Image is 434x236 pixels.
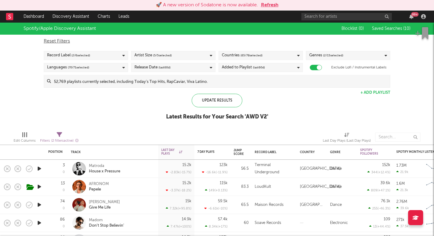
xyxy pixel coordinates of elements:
[159,64,171,71] span: (last 60 d)
[396,164,407,168] div: 1.73M
[360,148,381,156] div: Spotify Followers
[24,25,96,32] div: Spotify/Apple Discovery Assistant
[367,188,390,192] div: 809 ( +47.1 % )
[205,188,228,192] div: 149 ( +0.13 % )
[300,150,321,154] div: Country
[44,38,390,45] div: Reset Filters
[47,52,90,59] div: Record Label
[234,219,249,227] div: 60
[218,199,228,203] div: 59.5k
[330,165,342,172] div: Dance
[89,187,109,192] div: Pepele
[330,219,348,227] div: Electronic
[63,189,65,192] div: 0
[134,52,172,59] div: Artist Size
[234,149,244,156] div: Jump Score
[202,170,228,174] div: -16.6k ( -11.9 % )
[300,183,341,190] div: [GEOGRAPHIC_DATA]
[396,200,407,204] div: 2.76M
[234,183,249,190] div: 83.3
[323,137,371,144] div: Last Day Plays (Last Day Plays)
[89,181,109,192] a: AFRONOMPepele
[89,200,120,205] div: [PERSON_NAME]
[380,181,390,185] div: 39.6k
[192,94,242,107] div: Update Results
[300,165,341,172] div: [GEOGRAPHIC_DATA]
[182,217,191,221] div: 14.9k
[61,181,65,185] div: 13
[241,52,263,59] span: ( 65 / 78 selected)
[68,64,89,71] span: ( 70 / 71 selected)
[89,218,124,228] a: MadomDon't Stop Believin'
[255,162,294,176] div: Terminal Underground
[255,150,291,154] div: Record Label
[63,163,65,167] div: 3
[40,130,79,147] div: Filters(2 filters active)
[360,91,390,95] button: + Add Playlist
[166,206,191,210] div: 7.32k ( +95.8 % )
[185,199,191,203] div: 15k
[396,224,408,228] div: 37.5k
[166,113,268,121] div: Latest Results for Your Search ' AWD V2 '
[382,163,390,167] div: 152k
[63,207,65,210] div: 0
[218,217,228,221] div: 57.4k
[14,137,36,144] div: Edit Columns
[51,75,390,87] input: 52,769 playlists currently selected, including Today’s Top Hits, RapCaviar, Viva Latino.
[368,206,390,210] div: 255 ( -46.3 % )
[197,150,219,154] div: 7 Day Plays
[396,170,408,174] div: 21.9k
[93,11,114,23] a: Charts
[255,183,271,190] div: LoudKult
[255,219,281,227] div: Soave Records
[153,52,172,59] span: ( 5 / 5 selected)
[330,183,342,190] div: Dance
[182,163,191,167] div: 15.2k
[71,52,90,59] span: ( 2 / 6 selected)
[89,223,124,228] div: Don't Stop Believin'
[411,12,419,17] div: 99 +
[220,181,228,185] div: 115k
[301,13,392,20] input: Search for artists
[63,225,65,228] div: 0
[134,64,171,71] div: Release Date
[253,64,265,71] span: (last 60 d)
[114,11,134,23] a: Leads
[341,27,364,31] span: Blocklist
[367,170,390,174] div: 344 ( +12.4 % )
[370,26,410,31] button: Saved Searches (10)
[166,188,191,192] div: -3.37k ( -18.2 % )
[331,64,386,71] label: Exclude Lofi / Instrumental Labels
[89,163,120,174] a: MatrodaHouse x Pressure
[330,150,351,154] div: Genre
[323,52,343,59] span: ( 2 / 15 selected)
[19,11,48,23] a: Dashboard
[89,200,120,210] a: [PERSON_NAME]Give Me Life
[48,150,63,154] div: Position
[71,150,152,154] div: Track
[234,165,249,172] div: 56.5
[359,27,364,31] span: ( 0 )
[89,163,120,169] div: Matroda
[409,14,414,19] button: 99+
[60,218,65,222] div: 86
[222,64,265,71] div: Added to Playlist
[47,64,89,71] div: Languages
[300,201,324,209] div: [GEOGRAPHIC_DATA]
[375,133,420,142] input: Search...
[89,205,120,210] div: Give Me Life
[381,199,390,203] div: 76.1k
[403,27,410,31] span: ( 10 )
[166,170,191,174] div: -2.83k ( -15.7 % )
[396,206,409,210] div: 39.6k
[204,206,228,210] div: -6.61k ( -10 % )
[48,11,93,23] a: Discovery Assistant
[384,217,390,221] div: 109
[89,218,124,223] div: Madom
[156,2,258,9] div: 🚀 A new version of Sodatone is now available.
[14,130,36,147] div: Edit Columns
[63,171,65,174] div: 0
[89,169,120,174] div: House x Pressure
[396,218,404,222] div: 271k
[234,201,249,209] div: 65.5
